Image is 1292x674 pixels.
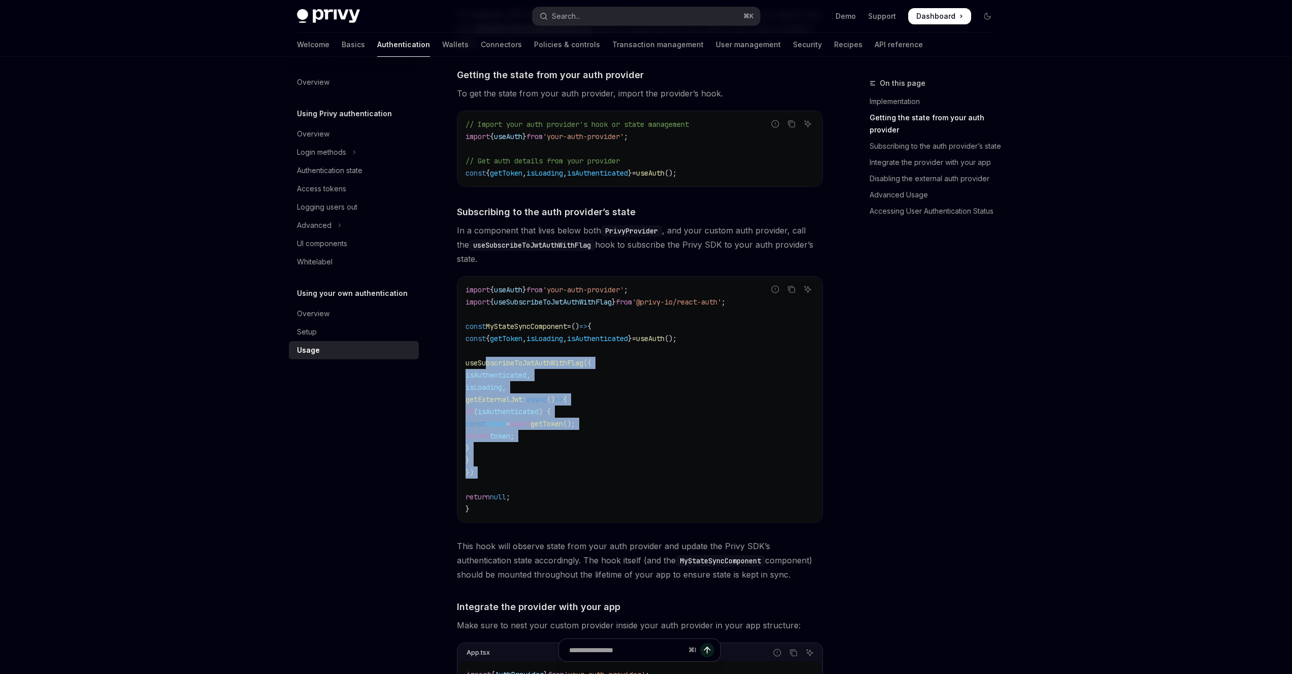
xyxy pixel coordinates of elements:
[526,370,531,380] span: ,
[510,431,514,441] span: ;
[466,297,490,307] span: import
[297,128,329,140] div: Overview
[289,305,419,323] a: Overview
[289,341,419,359] a: Usage
[522,334,526,343] span: ,
[721,297,725,307] span: ;
[490,285,494,294] span: {
[486,419,506,428] span: token
[563,168,567,178] span: ,
[916,11,955,21] span: Dashboard
[466,322,486,331] span: const
[563,419,575,428] span: ();
[769,283,782,296] button: Report incorrect code
[297,308,329,320] div: Overview
[716,32,781,57] a: User management
[534,32,600,57] a: Policies & controls
[486,334,490,343] span: {
[297,183,346,195] div: Access tokens
[466,120,689,129] span: // Import your auth provider's hook or state management
[769,117,782,130] button: Report incorrect code
[870,171,1004,187] a: Disabling the external auth provider
[297,219,332,231] div: Advanced
[457,205,636,219] span: Subscribing to the auth provider’s state
[785,117,798,130] button: Copy the contents from the code block
[616,297,632,307] span: from
[289,234,419,253] a: UI components
[875,32,923,57] a: API reference
[870,110,1004,138] a: Getting the state from your auth provider
[289,198,419,216] a: Logging users out
[466,407,474,416] span: if
[297,146,346,158] div: Login methods
[457,618,823,632] span: Make sure to nest your custom provider inside your auth provider in your app structure:
[486,168,490,178] span: {
[543,285,624,294] span: 'your-auth-provider'
[466,468,474,477] span: })
[636,334,665,343] span: useAuth
[297,201,357,213] div: Logging users out
[466,431,490,441] span: return
[342,32,365,57] a: Basics
[289,125,419,143] a: Overview
[539,407,551,416] span: ) {
[490,492,506,501] span: null
[526,168,563,178] span: isLoading
[628,168,632,178] span: }
[880,77,925,89] span: On this page
[870,187,1004,203] a: Advanced Usage
[466,168,486,178] span: const
[636,168,665,178] span: useAuth
[442,32,469,57] a: Wallets
[297,326,317,338] div: Setup
[601,225,662,237] code: PrivyProvider
[466,419,486,428] span: const
[466,285,490,294] span: import
[612,32,704,57] a: Transaction management
[547,395,555,404] span: ()
[510,419,531,428] span: await
[567,322,571,331] span: =
[466,132,490,141] span: import
[533,7,760,25] button: Open search
[289,216,419,234] button: Toggle Advanced section
[571,322,579,331] span: ()
[567,168,628,178] span: isAuthenticated
[466,334,486,343] span: const
[297,164,362,177] div: Authentication state
[531,419,563,428] span: getToken
[297,238,347,250] div: UI components
[583,358,591,367] span: ({
[522,132,526,141] span: }
[490,168,522,178] span: getToken
[466,444,470,453] span: }
[289,253,419,271] a: Whitelabel
[494,297,612,307] span: useSubscribeToJwtAuthWithFlag
[486,322,567,331] span: MyStateSyncComponent
[289,73,419,91] a: Overview
[457,68,644,82] span: Getting the state from your auth provider
[297,76,329,88] div: Overview
[793,32,822,57] a: Security
[289,161,419,180] a: Authentication state
[289,323,419,341] a: Setup
[502,383,506,392] span: ,
[743,12,754,20] span: ⌘ K
[490,431,510,441] span: token
[466,504,470,514] span: }
[490,297,494,307] span: {
[908,8,971,24] a: Dashboard
[632,297,721,307] span: '@privy-io/react-auth'
[494,132,522,141] span: useAuth
[676,555,765,566] code: MyStateSyncComponent
[632,334,636,343] span: =
[612,297,616,307] span: }
[870,203,1004,219] a: Accessing User Authentication Status
[579,322,587,331] span: =>
[377,32,430,57] a: Authentication
[506,419,510,428] span: =
[628,334,632,343] span: }
[466,358,583,367] span: useSubscribeToJwtAuthWithFlag
[297,287,408,299] h5: Using your own authentication
[466,383,502,392] span: isLoading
